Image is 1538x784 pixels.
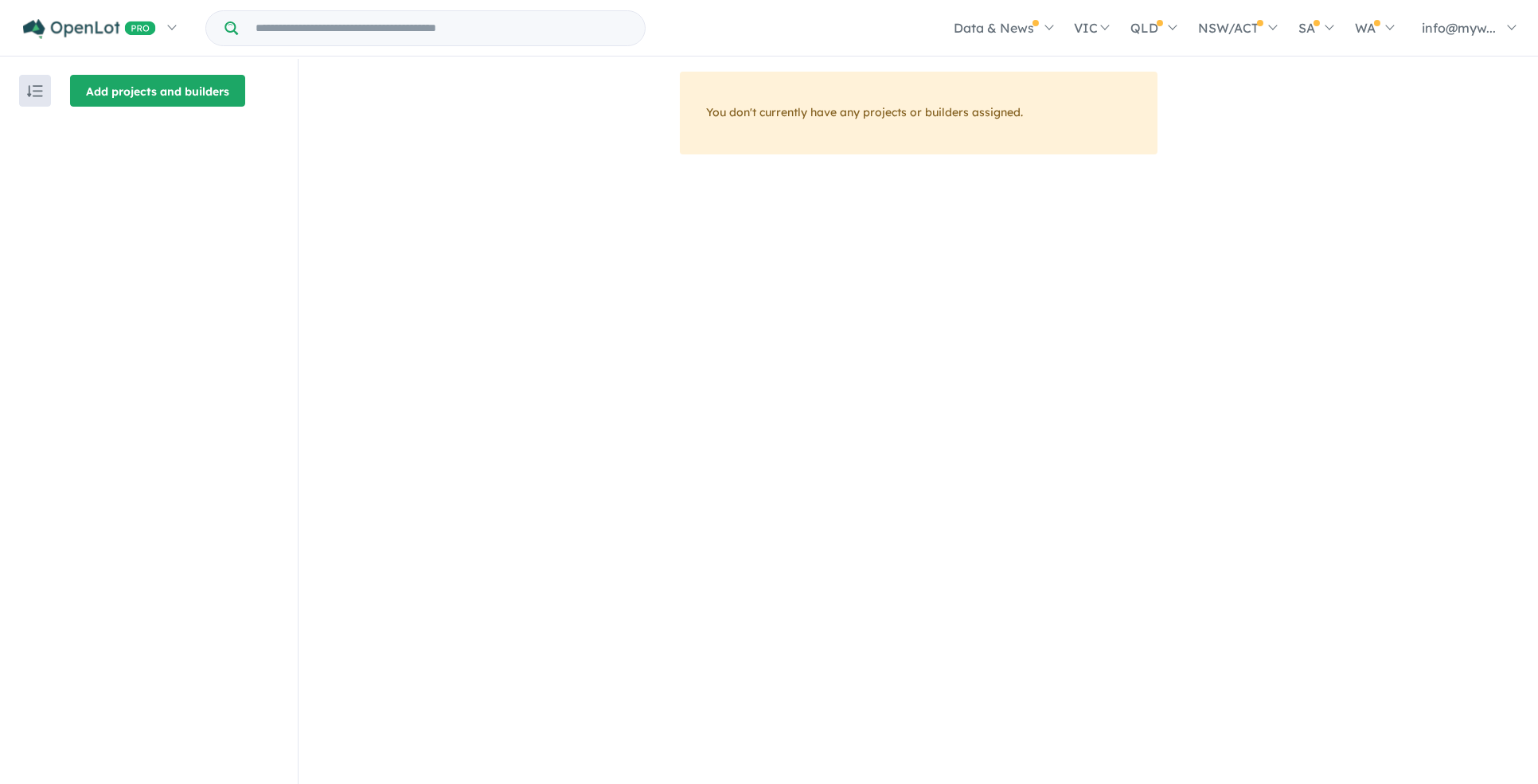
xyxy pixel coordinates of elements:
img: sort.svg [27,85,43,97]
input: Try estate name, suburb, builder or developer [241,11,642,45]
div: You don't currently have any projects or builders assigned. [680,72,1157,154]
span: info@myw... [1422,20,1496,36]
button: Add projects and builders [70,75,245,107]
img: Openlot PRO Logo White [23,19,156,39]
